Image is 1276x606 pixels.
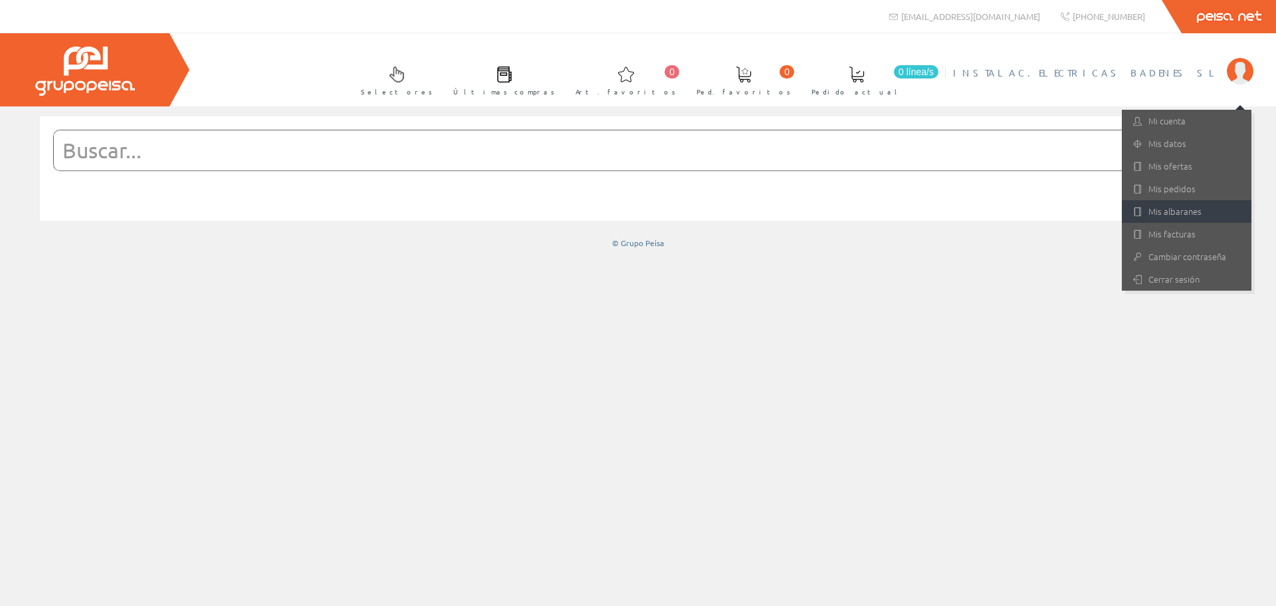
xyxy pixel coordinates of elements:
img: Grupo Peisa [35,47,135,96]
span: Selectores [361,85,433,98]
span: Art. favoritos [576,85,676,98]
span: Últimas compras [453,85,555,98]
span: 0 [780,65,794,78]
span: Ped. favoritos [696,85,791,98]
a: Mis pedidos [1122,178,1251,200]
a: Selectores [348,55,439,104]
div: © Grupo Peisa [40,237,1236,249]
a: Mis ofertas [1122,155,1251,178]
span: 0 [665,65,679,78]
a: Mis albaranes [1122,200,1251,223]
a: Mis facturas [1122,223,1251,245]
span: 0 línea/s [894,65,938,78]
span: [PHONE_NUMBER] [1073,11,1145,22]
span: INSTALAC.ELECTRICAS BADENES SL [953,66,1220,79]
a: INSTALAC.ELECTRICAS BADENES SL [953,55,1253,68]
a: Cambiar contraseña [1122,245,1251,268]
a: Últimas compras [440,55,562,104]
a: Mis datos [1122,132,1251,155]
input: Buscar... [54,130,1190,170]
a: Mi cuenta [1122,110,1251,132]
a: Cerrar sesión [1122,268,1251,291]
span: Pedido actual [811,85,902,98]
span: [EMAIL_ADDRESS][DOMAIN_NAME] [901,11,1040,22]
